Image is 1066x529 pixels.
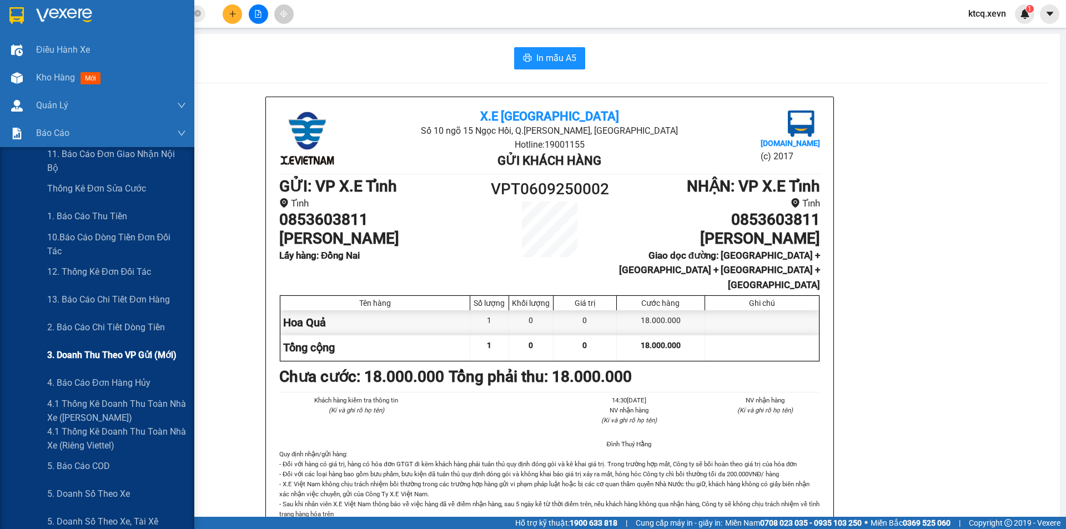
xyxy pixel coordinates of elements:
span: Báo cáo [36,126,69,140]
span: 4.1 Thống kê doanh thu toàn nhà xe ([PERSON_NAME]) [47,397,186,425]
h1: [PERSON_NAME] [279,229,482,248]
span: copyright [1004,519,1012,527]
span: 3. Doanh Thu theo VP Gửi (mới) [47,348,177,362]
span: plus [229,10,237,18]
div: Ghi chú [708,299,816,308]
b: X.E [GEOGRAPHIC_DATA] [480,109,619,123]
h1: VPT0609250002 [482,177,617,201]
sup: 1 [1026,5,1034,13]
button: plus [223,4,242,24]
b: Giao dọc đường: [GEOGRAPHIC_DATA] + [GEOGRAPHIC_DATA] + [GEOGRAPHIC_DATA] + [GEOGRAPHIC_DATA] [619,250,820,290]
b: NHẬN : VP X.E Tỉnh [687,177,820,195]
li: NV nhận hàng [711,395,821,405]
span: 18.000.000 [641,341,681,350]
span: 0 [529,341,533,350]
strong: 1900 633 818 [570,518,617,527]
span: 13. Báo cáo chi tiết đơn hàng [47,293,170,306]
span: caret-down [1045,9,1055,19]
div: Giá trị [556,299,614,308]
span: down [177,129,186,138]
span: 10.Báo cáo dòng tiền đơn đối tác [47,230,186,258]
img: logo-vxr [9,7,24,24]
h1: [PERSON_NAME] [617,229,820,248]
img: warehouse-icon [11,72,23,84]
li: (c) 2017 [761,149,820,163]
li: 14:30[DATE] [574,395,684,405]
span: 1 [1028,5,1032,13]
span: Miền Nam [725,517,862,529]
span: aim [280,10,288,18]
span: Cung cấp máy in - giấy in: [636,517,722,529]
span: 2. Báo cáo chi tiết dòng tiền [47,320,165,334]
span: | [959,517,961,529]
span: 11. Báo cáo đơn giao nhận nội bộ [47,147,186,175]
b: GỬI : VP X.E Tỉnh [279,177,397,195]
div: Hoa Quả [280,310,470,335]
span: 4.1 Thống kê doanh thu toàn nhà xe (Riêng Viettel) [47,425,186,452]
button: caret-down [1040,4,1059,24]
span: Kho hàng [36,72,75,83]
li: Tỉnh [617,196,820,211]
span: | [626,517,627,529]
i: (Kí và ghi rõ họ tên) [601,416,657,424]
span: Thống kê đơn sửa cước [47,182,146,195]
span: Miền Bắc [871,517,951,529]
p: - Đối với hàng có giá trị, hàng có hóa đơn GTGT đi kèm khách hàng phải tuân thủ quy định đóng gói... [279,459,820,529]
li: NV nhận hàng [574,405,684,415]
span: 1. Báo cáo thu tiền [47,209,127,223]
span: 5. Báo cáo COD [47,459,110,473]
div: Số lượng [473,299,506,308]
span: 4. Báo cáo đơn hàng hủy [47,376,150,390]
span: ktcq.xevn [959,7,1015,21]
button: file-add [249,4,268,24]
span: 1 [487,341,491,350]
b: [DOMAIN_NAME] [761,139,820,148]
img: logo.jpg [788,110,814,137]
span: Hỗ trợ kỹ thuật: [515,517,617,529]
div: Tên hàng [283,299,467,308]
span: ⚪️ [864,521,868,525]
button: aim [274,4,294,24]
div: 0 [554,310,617,335]
span: close-circle [194,9,201,19]
img: warehouse-icon [11,100,23,112]
li: Đình Thuý Hằng [574,439,684,449]
span: file-add [254,10,262,18]
span: 5. Doanh số theo xe, tài xế [47,515,158,528]
span: environment [279,198,289,208]
button: printerIn mẫu A5 [514,47,585,69]
li: Hotline: 19001155 [369,138,730,152]
b: Tổng phải thu: 18.000.000 [449,367,632,386]
span: In mẫu A5 [536,51,576,65]
strong: 0369 525 060 [903,518,951,527]
div: 1 [470,310,509,335]
b: Gửi khách hàng [497,154,601,168]
b: Lấy hàng : Đồng Nai [279,250,360,261]
span: Quản Lý [36,98,68,112]
h1: 0853603811 [279,210,482,229]
img: logo.jpg [279,110,335,166]
span: close-circle [194,10,201,17]
span: 12. Thống kê đơn đối tác [47,265,151,279]
h1: 0853603811 [617,210,820,229]
div: 18.000.000 [617,310,705,335]
div: Cước hàng [620,299,702,308]
span: environment [791,198,800,208]
span: 5. Doanh số theo xe [47,487,130,501]
li: Tỉnh [279,196,482,211]
div: Khối lượng [512,299,550,308]
i: (Kí và ghi rõ họ tên) [329,406,384,414]
i: (Kí và ghi rõ họ tên) [737,406,793,414]
span: down [177,101,186,110]
li: Khách hàng kiểm tra thông tin [301,395,411,405]
img: warehouse-icon [11,44,23,56]
span: printer [523,53,532,64]
b: Chưa cước : 18.000.000 [279,367,444,386]
img: solution-icon [11,128,23,139]
span: Điều hành xe [36,43,90,57]
span: mới [81,72,100,84]
li: Số 10 ngõ 15 Ngọc Hồi, Q.[PERSON_NAME], [GEOGRAPHIC_DATA] [369,124,730,138]
span: 0 [582,341,587,350]
span: Tổng cộng [283,341,335,354]
img: icon-new-feature [1020,9,1030,19]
